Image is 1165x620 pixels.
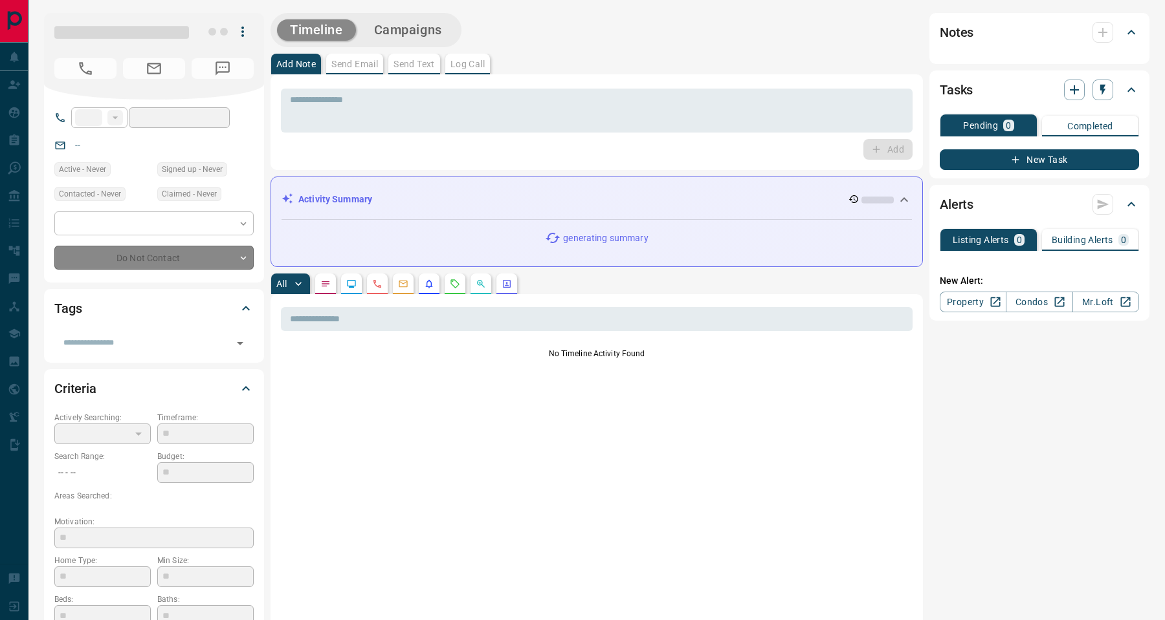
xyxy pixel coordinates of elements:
span: Signed up - Never [162,163,223,176]
p: Listing Alerts [953,235,1009,244]
p: Building Alerts [1052,235,1113,244]
p: -- - -- [54,462,151,484]
p: All [276,279,287,288]
h2: Criteria [54,378,96,399]
a: Mr.Loft [1072,292,1139,312]
p: Pending [963,121,998,130]
p: Timeframe: [157,412,254,423]
span: Active - Never [59,163,106,176]
p: Motivation: [54,516,254,528]
p: Add Note [276,59,316,69]
div: Criteria [54,373,254,404]
p: Home Type: [54,555,151,566]
p: 0 [1017,235,1022,244]
div: Alerts [940,189,1139,220]
h2: Alerts [940,194,973,215]
span: No Email [123,58,185,79]
h2: Notes [940,22,973,43]
button: Open [231,334,249,352]
div: Tasks [940,74,1139,105]
p: 0 [1121,235,1126,244]
svg: Opportunities [476,279,486,289]
span: Claimed - Never [162,187,217,200]
svg: Emails [398,279,408,289]
svg: Notes [320,279,331,289]
div: Do Not Contact [54,246,254,270]
a: -- [75,140,80,150]
p: New Alert: [940,274,1139,288]
span: No Number [54,58,116,79]
p: Actively Searching: [54,412,151,423]
p: Baths: [157,593,254,605]
a: Property [940,292,1006,312]
h2: Tags [54,298,82,319]
button: Timeline [277,19,356,41]
div: Tags [54,293,254,324]
p: Budget: [157,451,254,462]
p: 0 [1006,121,1011,130]
svg: Agent Actions [502,279,512,289]
svg: Requests [450,279,460,289]
p: No Timeline Activity Found [281,348,913,359]
p: Search Range: [54,451,151,462]
svg: Listing Alerts [424,279,434,289]
svg: Lead Browsing Activity [346,279,357,289]
p: Beds: [54,593,151,605]
div: Activity Summary [282,187,912,211]
div: Notes [940,17,1139,48]
svg: Calls [372,279,383,289]
p: Activity Summary [298,193,372,206]
p: Completed [1067,122,1113,131]
a: Condos [1006,292,1072,312]
h2: Tasks [940,80,973,100]
button: New Task [940,149,1139,170]
span: No Number [192,58,254,79]
p: Areas Searched: [54,490,254,502]
p: generating summary [563,231,648,245]
p: Min Size: [157,555,254,566]
span: Contacted - Never [59,187,121,200]
button: Campaigns [361,19,455,41]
